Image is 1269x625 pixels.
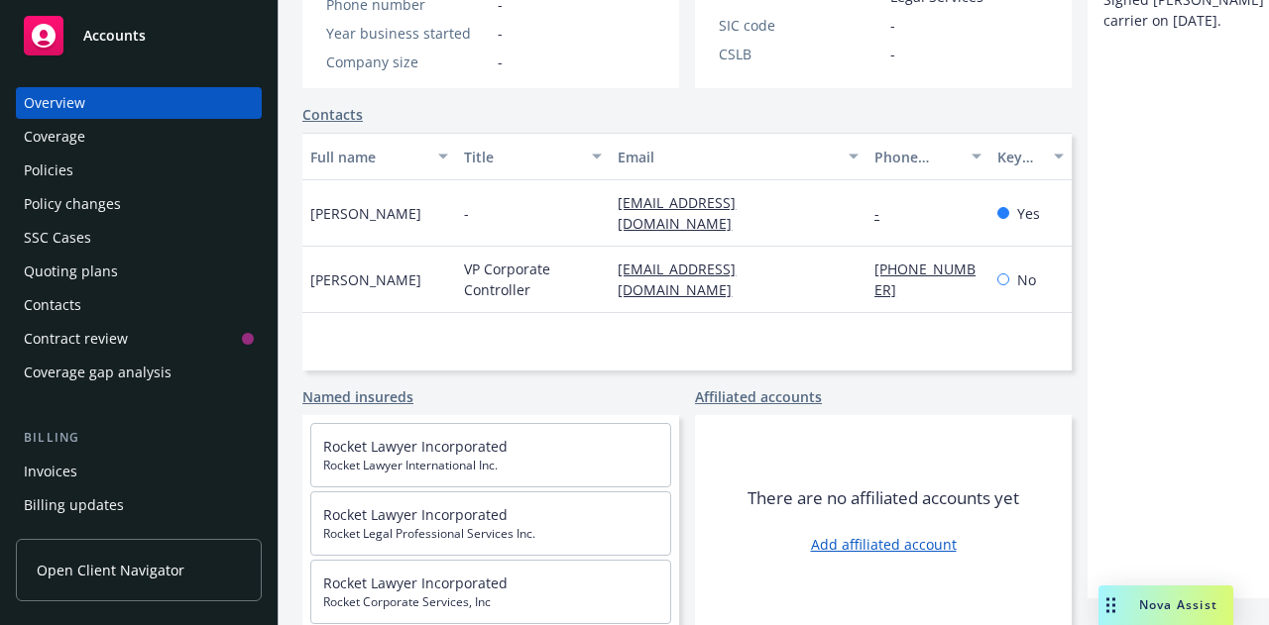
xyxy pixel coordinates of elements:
div: Invoices [24,456,77,487]
div: Coverage gap analysis [24,357,172,388]
span: Nova Assist [1139,596,1217,613]
span: - [890,44,895,64]
a: Contacts [302,104,363,125]
div: Year business started [326,23,490,44]
button: Nova Assist [1098,585,1233,625]
div: Policies [24,155,73,186]
div: Billing [16,428,262,448]
a: Rocket Lawyer Incorporated [323,505,508,524]
div: Coverage [24,121,85,153]
span: [PERSON_NAME] [310,203,421,224]
span: Rocket Lawyer International Inc. [323,457,658,474]
a: Billing updates [16,489,262,521]
button: Title [456,133,610,180]
a: Quoting plans [16,256,262,287]
span: Open Client Navigator [37,560,184,580]
span: - [498,52,503,72]
button: Phone number [866,133,989,180]
div: Drag to move [1098,585,1123,625]
a: - [874,204,895,223]
a: Policies [16,155,262,186]
div: Billing updates [24,489,124,521]
div: Full name [310,147,426,167]
a: Affiliated accounts [695,386,822,407]
button: Key contact [989,133,1072,180]
a: Contacts [16,289,262,321]
span: There are no affiliated accounts yet [748,486,1019,510]
a: Add affiliated account [811,534,957,555]
span: VP Corporate Controller [464,259,602,300]
button: Full name [302,133,456,180]
div: Overview [24,87,85,119]
a: [EMAIL_ADDRESS][DOMAIN_NAME] [618,193,748,233]
a: Named insureds [302,386,413,407]
a: Invoices [16,456,262,487]
div: SSC Cases [24,222,91,254]
span: Yes [1017,203,1040,224]
div: Policy changes [24,188,121,220]
div: CSLB [719,44,882,64]
div: Contacts [24,289,81,321]
span: Accounts [83,28,146,44]
a: Accounts [16,8,262,63]
span: - [890,15,895,36]
div: Key contact [997,147,1042,167]
a: Coverage gap analysis [16,357,262,388]
button: Email [610,133,866,180]
a: SSC Cases [16,222,262,254]
a: Rocket Lawyer Incorporated [323,573,508,592]
div: Quoting plans [24,256,118,287]
a: Overview [16,87,262,119]
div: Contract review [24,323,128,355]
a: Policy changes [16,188,262,220]
span: Rocket Legal Professional Services Inc. [323,525,658,543]
a: Coverage [16,121,262,153]
div: Company size [326,52,490,72]
span: Rocket Corporate Services, Inc [323,593,658,611]
div: SIC code [719,15,882,36]
a: [PHONE_NUMBER] [874,260,976,299]
div: Phone number [874,147,960,167]
div: Email [618,147,837,167]
div: Title [464,147,580,167]
span: - [498,23,503,44]
a: Contract review [16,323,262,355]
span: - [464,203,469,224]
a: [EMAIL_ADDRESS][DOMAIN_NAME] [618,260,748,299]
a: Rocket Lawyer Incorporated [323,437,508,456]
span: No [1017,269,1036,290]
span: [PERSON_NAME] [310,269,421,290]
